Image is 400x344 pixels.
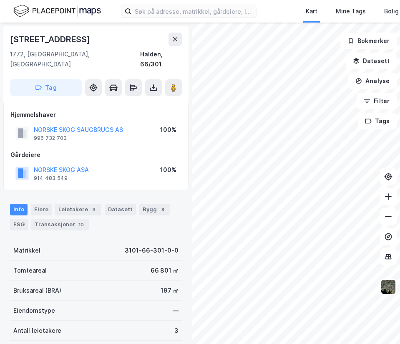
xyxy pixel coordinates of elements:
[125,245,179,255] div: 3101-66-301-0-0
[158,205,167,214] div: 8
[151,266,179,276] div: 66 801 ㎡
[34,175,68,182] div: 914 483 549
[336,6,366,16] div: Mine Tags
[380,279,396,295] img: 9k=
[10,110,181,120] div: Hjemmelshaver
[384,6,399,16] div: Bolig
[358,113,397,129] button: Tags
[31,204,52,215] div: Eiere
[10,204,28,215] div: Info
[140,49,182,69] div: Halden, 66/301
[31,219,89,230] div: Transaksjoner
[358,304,400,344] iframe: Chat Widget
[10,79,82,96] button: Tag
[139,204,170,215] div: Bygg
[13,266,47,276] div: Tomteareal
[13,4,101,18] img: logo.f888ab2527a4732fd821a326f86c7f29.svg
[340,33,397,49] button: Bokmerker
[55,204,101,215] div: Leietakere
[173,306,179,316] div: —
[348,73,397,89] button: Analyse
[13,286,61,296] div: Bruksareal (BRA)
[174,326,179,336] div: 3
[10,33,92,46] div: [STREET_ADDRESS]
[357,93,397,109] button: Filter
[161,286,179,296] div: 197 ㎡
[10,150,181,160] div: Gårdeiere
[13,245,40,255] div: Matrikkel
[160,125,176,135] div: 100%
[10,219,28,230] div: ESG
[346,53,397,69] button: Datasett
[90,205,98,214] div: 3
[13,306,55,316] div: Eiendomstype
[13,326,61,336] div: Antall leietakere
[306,6,317,16] div: Kart
[358,304,400,344] div: Kontrollprogram for chat
[105,204,136,215] div: Datasett
[160,165,176,175] div: 100%
[131,5,256,18] input: Søk på adresse, matrikkel, gårdeiere, leietakere eller personer
[34,135,67,142] div: 996 732 703
[10,49,140,69] div: 1772, [GEOGRAPHIC_DATA], [GEOGRAPHIC_DATA]
[77,220,86,229] div: 10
